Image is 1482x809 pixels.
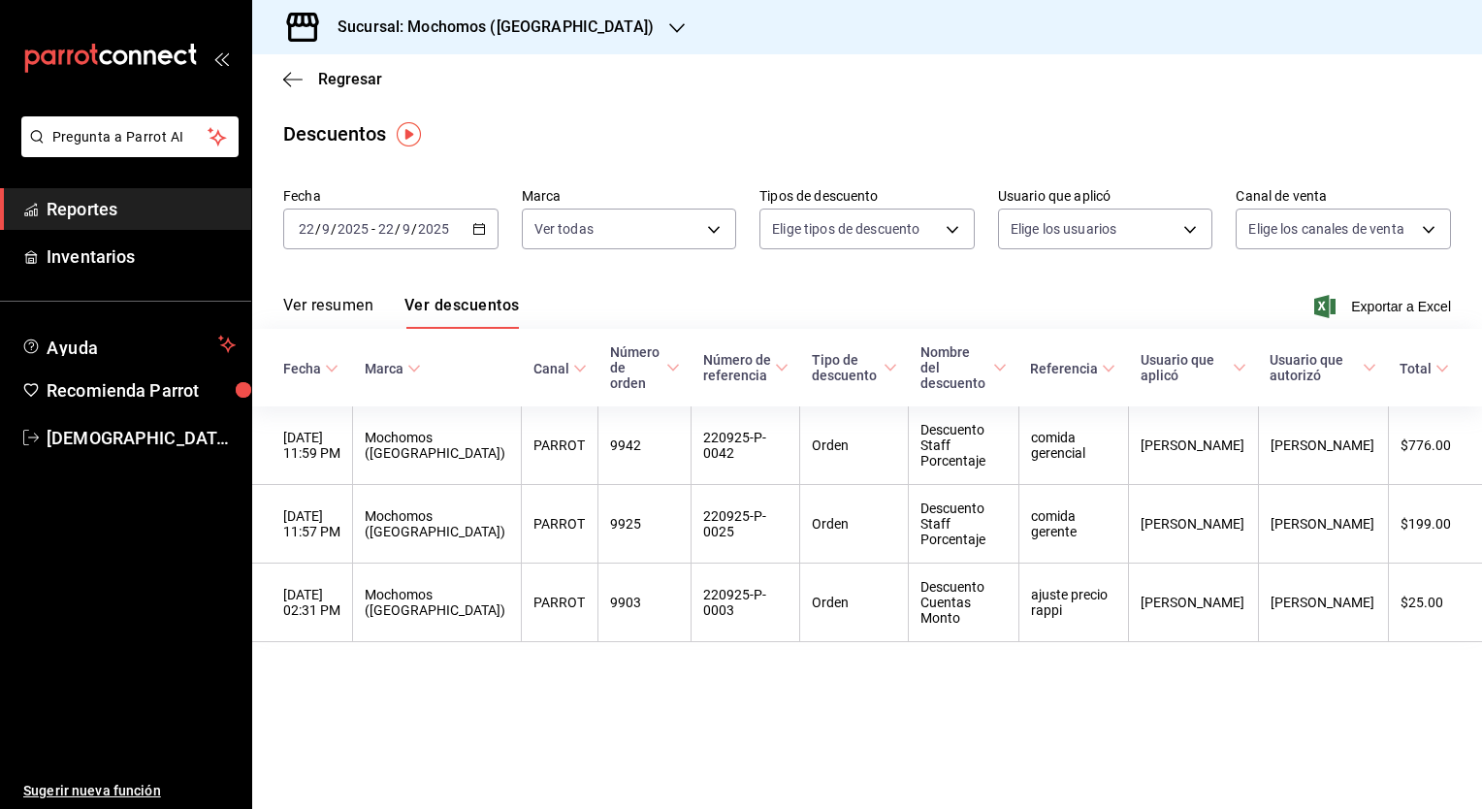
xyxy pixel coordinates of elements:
[213,50,229,66] button: open_drawer_menu
[298,221,315,237] input: --
[909,406,1019,485] th: Descuento Staff Porcentaje
[47,243,236,270] span: Inventarios
[283,296,373,329] button: Ver resumen
[522,485,598,564] th: PARROT
[1018,406,1128,485] th: comida gerencial
[337,221,370,237] input: ----
[318,70,382,88] span: Regresar
[522,189,737,203] label: Marca
[365,361,421,376] span: Marca
[692,564,800,642] th: 220925-P-0003
[1248,219,1403,239] span: Elige los canales de venta
[1129,485,1259,564] th: [PERSON_NAME]
[1030,361,1115,376] span: Referencia
[14,141,239,161] a: Pregunta a Parrot AI
[1318,295,1451,318] button: Exportar a Excel
[283,119,386,148] div: Descuentos
[692,485,800,564] th: 220925-P-0025
[397,122,421,146] img: Tooltip marker
[1018,564,1128,642] th: ajuste precio rappi
[534,219,594,239] span: Ver todas
[598,406,692,485] th: 9942
[411,221,417,237] span: /
[533,361,587,376] span: Canal
[322,16,654,39] h3: Sucursal: Mochomos ([GEOGRAPHIC_DATA])
[1400,361,1449,376] span: Total
[353,485,522,564] th: Mochomos ([GEOGRAPHIC_DATA])
[1388,485,1482,564] th: $199.00
[283,361,338,376] span: Fecha
[1129,564,1259,642] th: [PERSON_NAME]
[1236,189,1451,203] label: Canal de venta
[21,116,239,157] button: Pregunta a Parrot AI
[598,485,692,564] th: 9925
[1388,564,1482,642] th: $25.00
[252,564,353,642] th: [DATE] 02:31 PM
[703,352,789,383] span: Número de referencia
[522,564,598,642] th: PARROT
[353,564,522,642] th: Mochomos ([GEOGRAPHIC_DATA])
[772,219,919,239] span: Elige tipos de descuento
[1011,219,1116,239] span: Elige los usuarios
[47,377,236,404] span: Recomienda Parrot
[315,221,321,237] span: /
[692,406,800,485] th: 220925-P-0042
[1388,406,1482,485] th: $776.00
[371,221,375,237] span: -
[522,406,598,485] th: PARROT
[800,564,909,642] th: Orden
[283,296,519,329] div: navigation tabs
[283,189,499,203] label: Fecha
[909,485,1019,564] th: Descuento Staff Porcentaje
[283,70,382,88] button: Regresar
[321,221,331,237] input: --
[1258,406,1388,485] th: [PERSON_NAME]
[800,406,909,485] th: Orden
[1258,564,1388,642] th: [PERSON_NAME]
[998,189,1213,203] label: Usuario que aplicó
[417,221,450,237] input: ----
[395,221,401,237] span: /
[800,485,909,564] th: Orden
[47,196,236,222] span: Reportes
[759,189,975,203] label: Tipos de descuento
[47,425,236,451] span: [DEMOGRAPHIC_DATA][PERSON_NAME]
[252,485,353,564] th: [DATE] 11:57 PM
[377,221,395,237] input: --
[1270,352,1376,383] span: Usuario que autorizó
[1258,485,1388,564] th: [PERSON_NAME]
[920,344,1008,391] span: Nombre del descuento
[610,344,680,391] span: Número de orden
[1141,352,1247,383] span: Usuario que aplicó
[812,352,897,383] span: Tipo de descuento
[404,296,519,329] button: Ver descuentos
[353,406,522,485] th: Mochomos ([GEOGRAPHIC_DATA])
[331,221,337,237] span: /
[23,781,236,801] span: Sugerir nueva función
[252,406,353,485] th: [DATE] 11:59 PM
[52,127,209,147] span: Pregunta a Parrot AI
[1018,485,1128,564] th: comida gerente
[47,333,210,356] span: Ayuda
[1129,406,1259,485] th: [PERSON_NAME]
[909,564,1019,642] th: Descuento Cuentas Monto
[598,564,692,642] th: 9903
[402,221,411,237] input: --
